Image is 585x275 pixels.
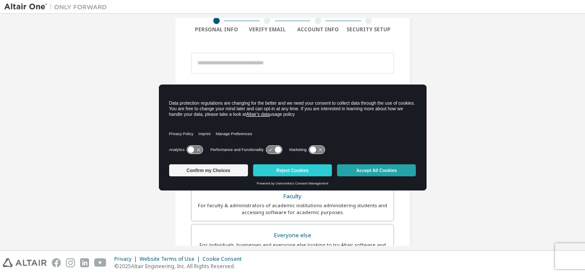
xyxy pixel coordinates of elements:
div: Account Type [191,83,394,97]
div: Personal Info [191,26,242,33]
div: For individuals, businesses and everyone else looking to try Altair software and explore our prod... [197,242,388,255]
div: Website Terms of Use [140,256,203,263]
img: altair_logo.svg [3,258,47,267]
div: Cookie Consent [203,256,247,263]
img: Altair One [4,3,111,11]
div: Account Info [292,26,343,33]
img: instagram.svg [66,258,75,267]
img: youtube.svg [94,258,107,267]
div: Verify Email [242,26,293,33]
p: © 2025 Altair Engineering, Inc. All Rights Reserved. [114,263,247,270]
div: Privacy [114,256,140,263]
img: linkedin.svg [80,258,89,267]
div: Security Setup [343,26,394,33]
div: For faculty & administrators of academic institutions administering students and accessing softwa... [197,202,388,216]
div: Everyone else [197,230,388,242]
img: facebook.svg [52,258,61,267]
div: Faculty [197,190,388,202]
